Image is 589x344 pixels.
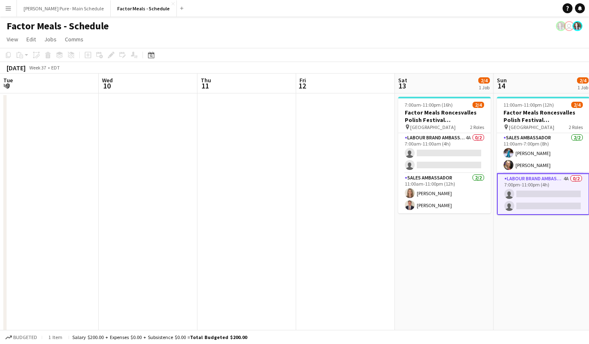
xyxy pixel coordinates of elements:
[7,20,109,32] h1: Factor Meals - Schedule
[44,36,57,43] span: Jobs
[4,333,38,342] button: Budgeted
[3,34,21,45] a: View
[405,102,453,108] span: 7:00am-11:00pm (16h)
[473,102,484,108] span: 2/4
[298,81,306,91] span: 12
[101,81,113,91] span: 10
[111,0,177,17] button: Factor Meals - Schedule
[41,34,60,45] a: Jobs
[398,173,491,213] app-card-role: Sales Ambassador2/211:00am-11:00pm (12h)[PERSON_NAME][PERSON_NAME]
[7,64,26,72] div: [DATE]
[102,76,113,84] span: Wed
[497,76,507,84] span: Sun
[470,124,484,130] span: 2 Roles
[45,334,65,340] span: 1 item
[23,34,39,45] a: Edit
[201,76,211,84] span: Thu
[17,0,111,17] button: [PERSON_NAME] Pure - Main Schedule
[199,81,211,91] span: 11
[3,76,13,84] span: Tue
[410,124,456,130] span: [GEOGRAPHIC_DATA]
[398,109,491,124] h3: Factor Meals Roncesvalles Polish Festival [GEOGRAPHIC_DATA]
[398,133,491,173] app-card-role: Labour Brand Ambassadors4A0/27:00am-11:00am (4h)
[398,97,491,213] app-job-card: 7:00am-11:00pm (16h)2/4Factor Meals Roncesvalles Polish Festival [GEOGRAPHIC_DATA] [GEOGRAPHIC_DA...
[27,64,48,71] span: Week 37
[299,76,306,84] span: Fri
[190,334,247,340] span: Total Budgeted $200.00
[62,34,87,45] a: Comms
[503,102,554,108] span: 11:00am-11:00pm (12h)
[65,36,83,43] span: Comms
[26,36,36,43] span: Edit
[7,36,18,43] span: View
[571,102,583,108] span: 2/4
[398,76,407,84] span: Sat
[397,81,407,91] span: 13
[564,21,574,31] app-user-avatar: Tifany Scifo
[13,334,37,340] span: Budgeted
[479,84,489,91] div: 1 Job
[569,124,583,130] span: 2 Roles
[509,124,554,130] span: [GEOGRAPHIC_DATA]
[2,81,13,91] span: 9
[496,81,507,91] span: 14
[556,21,566,31] app-user-avatar: Ashleigh Rains
[572,21,582,31] app-user-avatar: Ashleigh Rains
[577,84,588,91] div: 1 Job
[72,334,247,340] div: Salary $200.00 + Expenses $0.00 + Subsistence $0.00 =
[51,64,60,71] div: EDT
[577,77,589,84] span: 2/4
[478,77,490,84] span: 2/4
